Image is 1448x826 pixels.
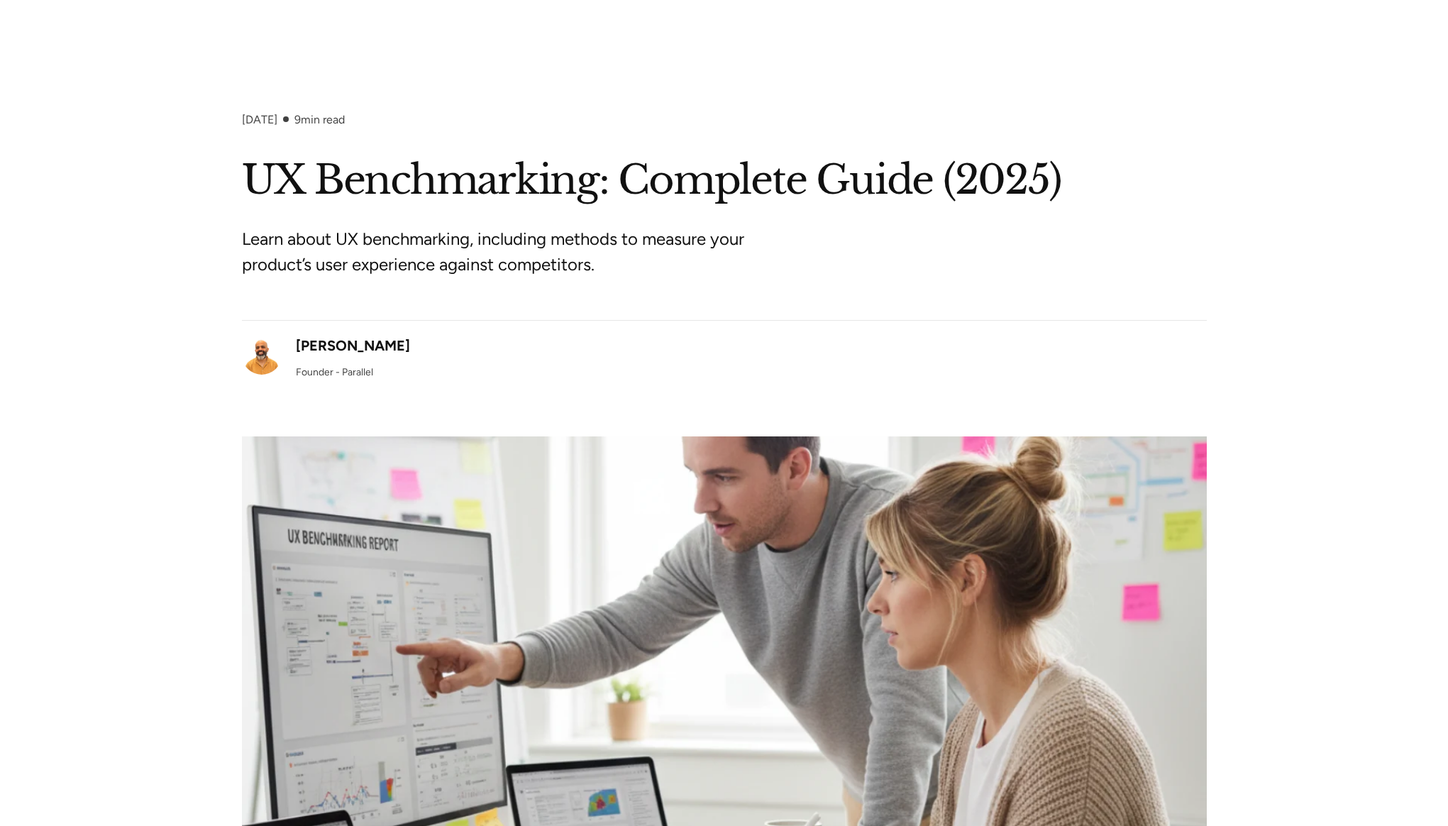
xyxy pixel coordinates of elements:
[296,335,410,356] div: [PERSON_NAME]
[242,113,277,126] div: [DATE]
[242,155,1207,206] h1: UX Benchmarking: Complete Guide (2025)
[294,113,301,126] span: 9
[296,365,373,380] div: Founder - Parallel
[294,113,345,126] div: min read
[242,335,282,375] img: Robin Dhanwani
[242,335,410,380] a: [PERSON_NAME]Founder - Parallel
[242,226,774,277] p: Learn about UX benchmarking, including methods to measure your product’s user experience against ...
